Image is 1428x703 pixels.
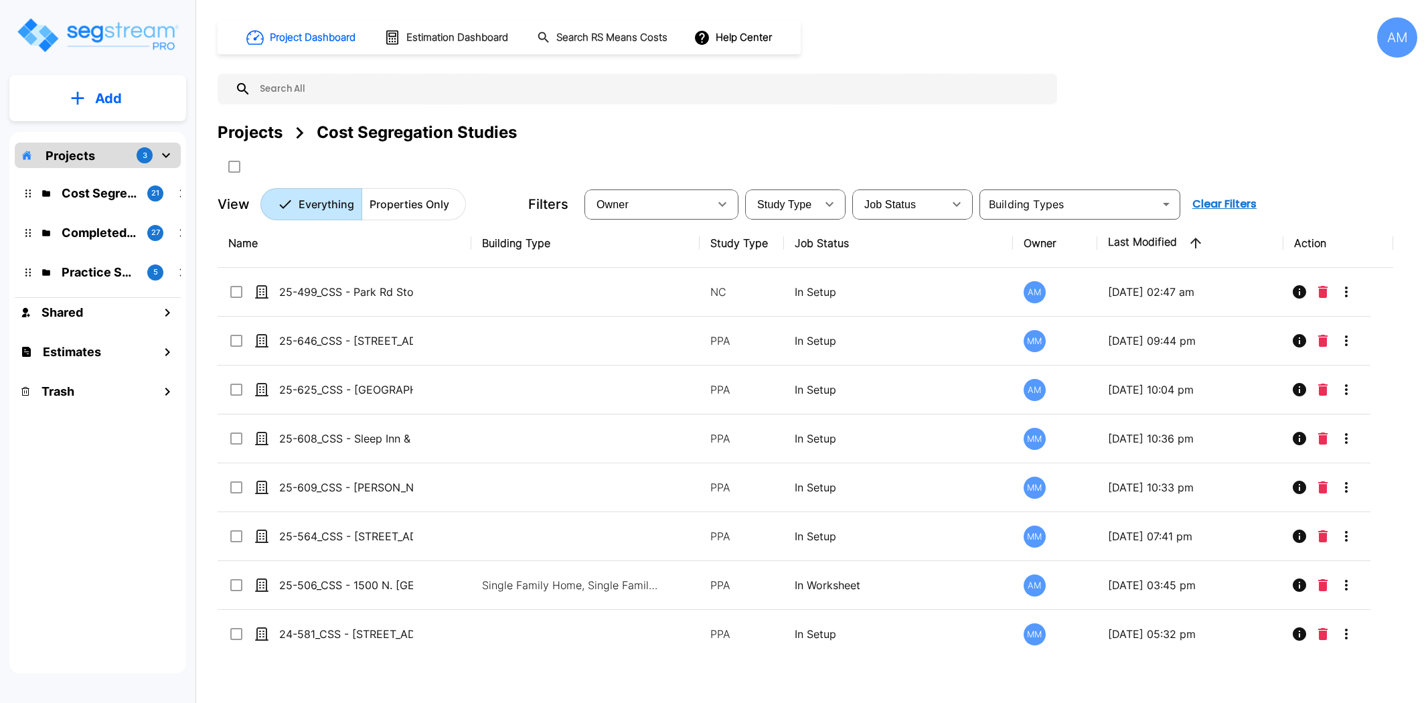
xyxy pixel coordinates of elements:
p: In Setup [795,479,1002,495]
p: 24-581_CSS - [STREET_ADDRESS] - WHZ Strategic Wealth LLC - [PERSON_NAME] [279,626,413,642]
img: Logo [15,16,179,54]
div: Cost Segregation Studies [317,121,517,145]
button: Properties Only [362,188,466,220]
p: PPA [710,528,773,544]
p: 25-608_CSS - Sleep Inn & Suites [GEOGRAPHIC_DATA], [GEOGRAPHIC_DATA] - Serenity Hosp - [PERSON_NAME] [279,431,413,447]
p: 25-564_CSS - [STREET_ADDRESS][PERSON_NAME], ID - Concentrate - [PERSON_NAME] [279,528,413,544]
p: Cost Segregation Studies [62,184,137,202]
p: 21 [151,187,159,199]
p: 27 [151,227,160,238]
p: In Setup [795,626,1002,642]
p: Projects [46,147,95,165]
th: Study Type [700,219,784,268]
button: Delete [1313,279,1333,305]
p: 25-506_CSS - 1500 N. [GEOGRAPHIC_DATA], [GEOGRAPHIC_DATA] - [GEOGRAPHIC_DATA] Properties - [PERSO... [279,577,413,593]
div: Projects [218,121,283,145]
p: [DATE] 10:36 pm [1108,431,1273,447]
p: NC [710,284,773,300]
div: MM [1024,623,1046,645]
p: 25-609_CSS - [PERSON_NAME] Oshkosh, [GEOGRAPHIC_DATA] - Serenity Hosp - [PERSON_NAME] [279,479,413,495]
th: Action [1283,219,1393,268]
p: PPA [710,382,773,398]
button: Project Dashboard [241,23,363,52]
p: [DATE] 02:47 am [1108,284,1273,300]
p: PPA [710,479,773,495]
p: In Setup [795,284,1002,300]
div: Select [748,185,816,223]
p: [DATE] 10:33 pm [1108,479,1273,495]
p: [DATE] 10:04 pm [1108,382,1273,398]
button: Everything [260,188,362,220]
button: Clear Filters [1187,191,1262,218]
button: More-Options [1333,523,1360,550]
p: Add [95,88,122,108]
p: PPA [710,626,773,642]
button: Info [1286,376,1313,403]
span: Study Type [757,199,811,210]
h1: Estimates [43,343,101,361]
button: Help Center [691,25,777,50]
h1: Search RS Means Costs [556,30,667,46]
p: [DATE] 09:44 pm [1108,333,1273,349]
button: Info [1286,327,1313,354]
button: Delete [1313,621,1333,647]
input: Building Types [983,195,1154,214]
button: Delete [1313,572,1333,599]
p: PPA [710,333,773,349]
div: MM [1024,330,1046,352]
div: Select [855,185,943,223]
p: [DATE] 05:32 pm [1108,626,1273,642]
button: Info [1286,474,1313,501]
button: Info [1286,621,1313,647]
button: Estimation Dashboard [379,23,515,52]
span: Owner [597,199,629,210]
p: [DATE] 03:45 pm [1108,577,1273,593]
button: More-Options [1333,376,1360,403]
p: In Setup [795,431,1002,447]
p: 3 [143,150,147,161]
span: Job Status [864,199,916,210]
button: Info [1286,523,1313,550]
div: Select [587,185,709,223]
button: More-Options [1333,279,1360,305]
h1: Shared [42,303,83,321]
p: In Setup [795,528,1002,544]
button: More-Options [1333,474,1360,501]
p: PPA [710,577,773,593]
p: View [218,194,250,214]
button: Delete [1313,425,1333,452]
button: Search RS Means Costs [532,25,675,51]
button: Add [9,79,186,118]
p: Filters [528,194,568,214]
p: Everything [299,196,354,212]
button: More-Options [1333,572,1360,599]
div: AM [1024,574,1046,597]
p: In Setup [795,382,1002,398]
button: Delete [1313,327,1333,354]
div: MM [1024,526,1046,548]
th: Job Status [784,219,1012,268]
div: AM [1024,379,1046,401]
button: More-Options [1333,425,1360,452]
div: AM [1024,281,1046,303]
p: Completed Projects [62,224,137,242]
h1: Project Dashboard [270,30,355,46]
p: PPA [710,431,773,447]
button: Info [1286,425,1313,452]
p: In Setup [795,333,1002,349]
h1: Estimation Dashboard [406,30,508,46]
button: Delete [1313,523,1333,550]
div: MM [1024,477,1046,499]
button: Delete [1313,474,1333,501]
p: 25-499_CSS - Park Rd Storage [GEOGRAPHIC_DATA], [GEOGRAPHIC_DATA] - [PERSON_NAME] Communities - [... [279,284,413,300]
p: 5 [153,266,158,278]
button: More-Options [1333,621,1360,647]
th: Owner [1013,219,1097,268]
th: Name [218,219,471,268]
button: Info [1286,279,1313,305]
button: SelectAll [221,153,248,180]
div: MM [1024,428,1046,450]
button: Open [1157,195,1176,214]
button: More-Options [1333,327,1360,354]
input: Search All [251,74,1050,104]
